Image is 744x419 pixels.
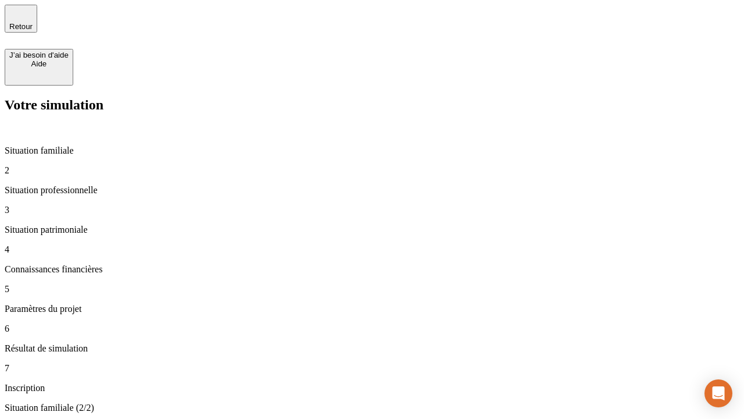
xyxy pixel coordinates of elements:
div: Open Intercom Messenger [704,379,732,407]
p: Résultat de simulation [5,343,739,354]
p: Situation familiale [5,145,739,156]
h2: Votre simulation [5,97,739,113]
div: Aide [9,59,69,68]
p: Situation professionnelle [5,185,739,196]
p: 6 [5,324,739,334]
p: 7 [5,363,739,374]
p: 4 [5,244,739,255]
p: Situation familiale (2/2) [5,403,739,413]
p: Inscription [5,383,739,393]
div: J’ai besoin d'aide [9,51,69,59]
p: 2 [5,165,739,176]
span: Retour [9,22,33,31]
p: Situation patrimoniale [5,225,739,235]
p: 3 [5,205,739,215]
p: Connaissances financières [5,264,739,275]
button: Retour [5,5,37,33]
p: Paramètres du projet [5,304,739,314]
button: J’ai besoin d'aideAide [5,49,73,86]
p: 5 [5,284,739,294]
